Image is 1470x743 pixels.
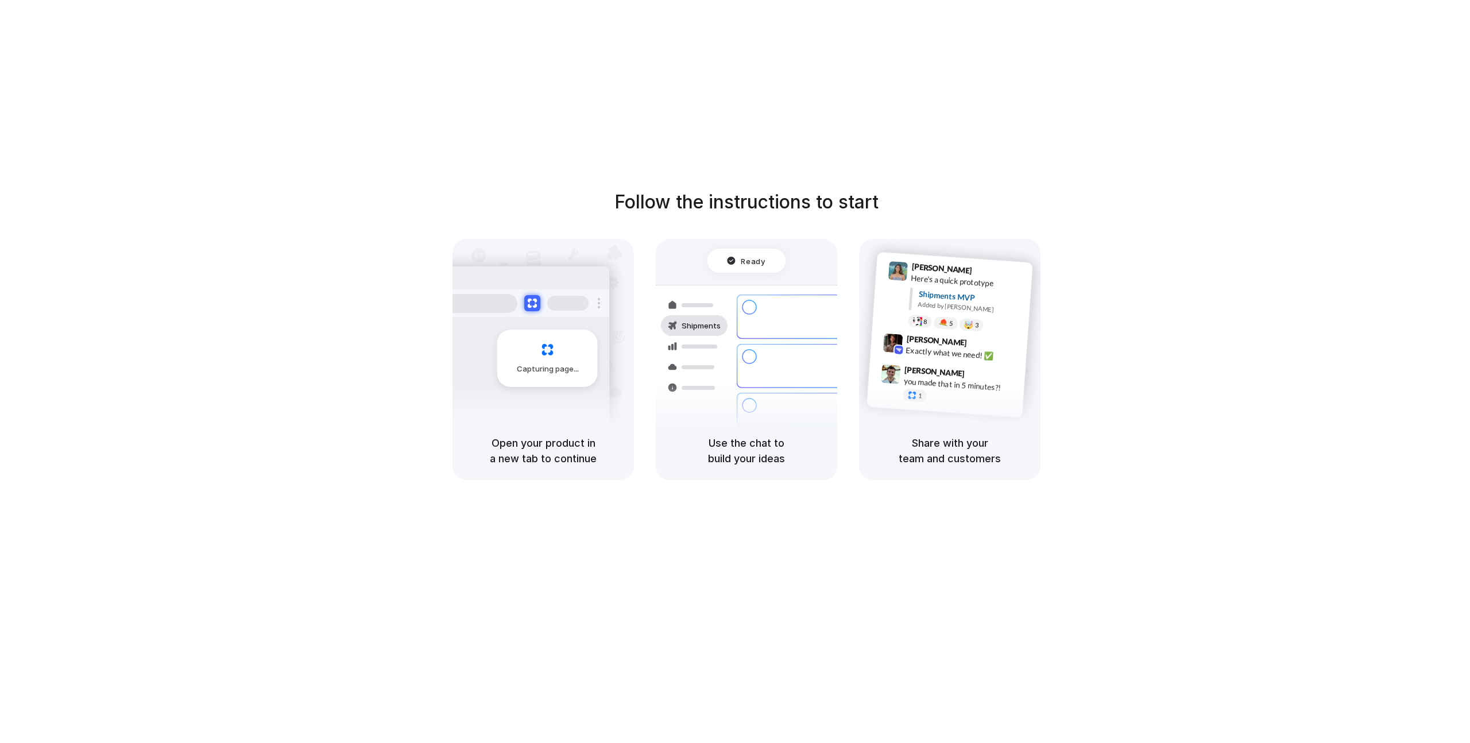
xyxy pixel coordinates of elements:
span: Capturing page [517,363,581,375]
span: [PERSON_NAME] [904,363,965,380]
div: you made that in 5 minutes?! [903,376,1018,395]
h5: Open your product in a new tab to continue [466,435,620,466]
span: 5 [949,320,953,327]
span: 9:47 AM [968,369,992,382]
div: Added by [PERSON_NAME] [918,300,1023,316]
span: Shipments [682,320,721,332]
h5: Share with your team and customers [873,435,1027,466]
div: Shipments MVP [918,288,1024,307]
span: [PERSON_NAME] [911,260,972,277]
span: 8 [923,319,927,325]
span: 1 [918,393,922,399]
div: 🤯 [964,320,974,329]
span: [PERSON_NAME] [906,332,967,349]
span: Ready [741,255,765,266]
h5: Use the chat to build your ideas [670,435,823,466]
span: 9:41 AM [976,266,999,280]
h1: Follow the instructions to start [614,188,879,216]
div: Exactly what we need! ✅ [906,345,1020,364]
span: 9:42 AM [970,338,994,352]
div: Here's a quick prototype [911,272,1026,292]
span: 3 [975,322,979,328]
